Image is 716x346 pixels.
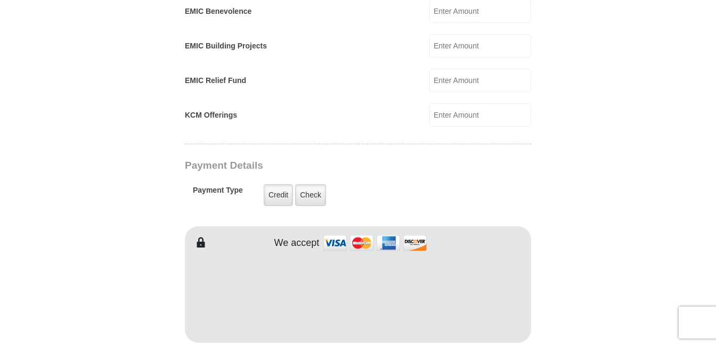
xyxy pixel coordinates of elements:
input: Enter Amount [429,34,531,57]
h4: We accept [274,237,320,249]
label: EMIC Benevolence [185,6,251,17]
h3: Payment Details [185,160,457,172]
label: KCM Offerings [185,110,237,121]
label: Check [295,184,326,206]
label: EMIC Building Projects [185,40,267,52]
label: EMIC Relief Fund [185,75,246,86]
input: Enter Amount [429,69,531,92]
label: Credit [264,184,293,206]
input: Enter Amount [429,103,531,127]
img: credit cards accepted [322,232,428,254]
h5: Payment Type [193,186,243,200]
